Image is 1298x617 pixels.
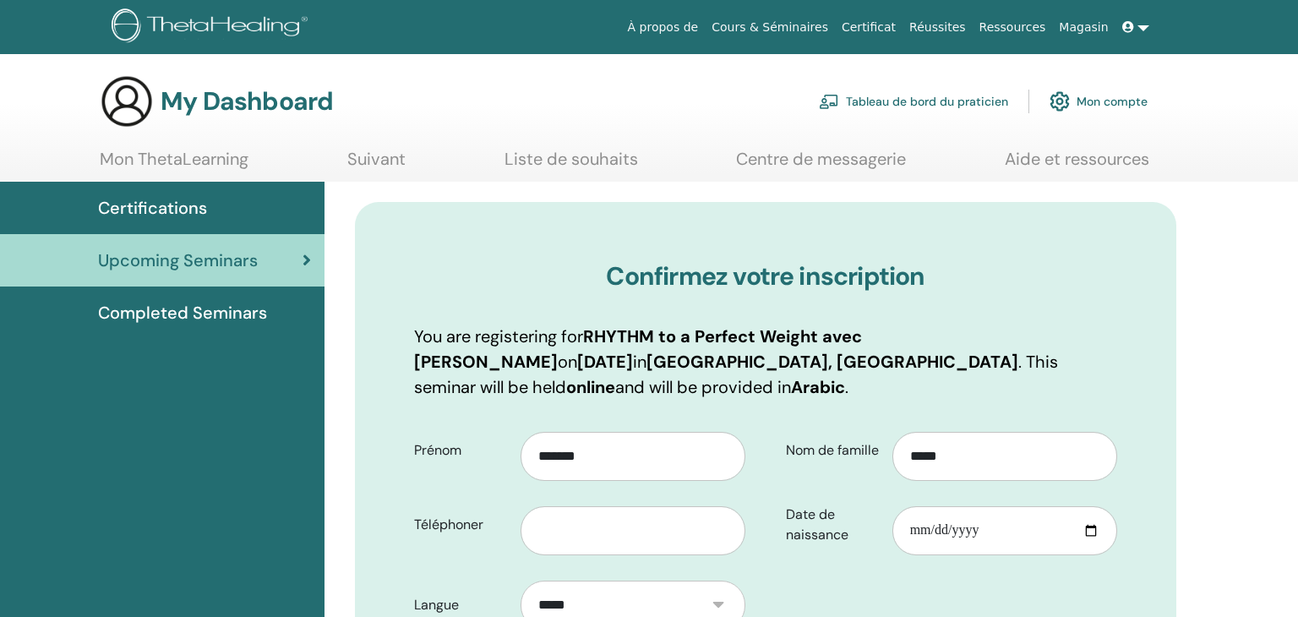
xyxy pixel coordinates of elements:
[98,300,267,325] span: Completed Seminars
[100,149,248,182] a: Mon ThetaLearning
[819,83,1008,120] a: Tableau de bord du praticien
[347,149,406,182] a: Suivant
[566,376,615,398] b: online
[98,248,258,273] span: Upcoming Seminars
[1052,12,1115,43] a: Magasin
[401,509,521,541] label: Téléphoner
[621,12,706,43] a: À propos de
[646,351,1018,373] b: [GEOGRAPHIC_DATA], [GEOGRAPHIC_DATA]
[835,12,903,43] a: Certificat
[1050,87,1070,116] img: cog.svg
[705,12,835,43] a: Cours & Séminaires
[414,261,1117,292] h3: Confirmez votre inscription
[903,12,972,43] a: Réussites
[1005,149,1149,182] a: Aide et ressources
[98,195,207,221] span: Certifications
[819,94,839,109] img: chalkboard-teacher.svg
[161,86,333,117] h3: My Dashboard
[1050,83,1148,120] a: Mon compte
[112,8,314,46] img: logo.png
[504,149,638,182] a: Liste de souhaits
[736,149,906,182] a: Centre de messagerie
[773,434,892,467] label: Nom de famille
[973,12,1053,43] a: Ressources
[773,499,892,551] label: Date de naissance
[577,351,633,373] b: [DATE]
[100,74,154,128] img: generic-user-icon.jpg
[791,376,845,398] b: Arabic
[414,325,862,373] b: RHYTHM to a Perfect Weight avec [PERSON_NAME]
[414,324,1117,400] p: You are registering for on in . This seminar will be held and will be provided in .
[401,434,521,467] label: Prénom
